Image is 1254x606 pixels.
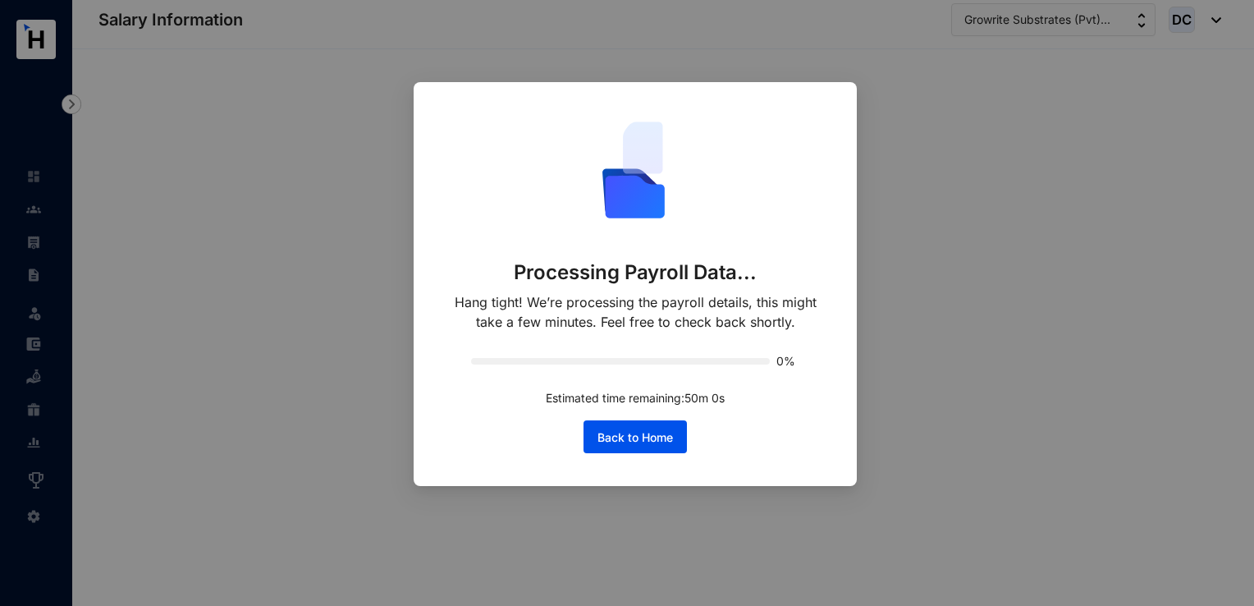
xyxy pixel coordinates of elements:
button: Back to Home [584,420,687,453]
span: Back to Home [597,429,673,446]
p: Processing Payroll Data... [514,259,757,286]
p: Estimated time remaining: 50 m 0 s [546,389,725,407]
span: 0% [776,356,799,367]
p: Hang tight! We’re processing the payroll details, this might take a few minutes. Feel free to che... [446,292,824,332]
